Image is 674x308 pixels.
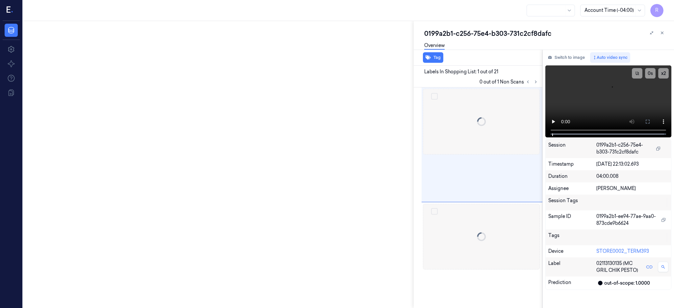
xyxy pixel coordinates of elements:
div: Session Tags [548,197,596,208]
div: Assignee [548,185,596,192]
button: Select row [431,93,438,100]
button: 0s [645,68,656,79]
div: Session [548,142,596,155]
button: Tag [423,52,443,63]
a: Overview [424,42,445,50]
button: x2 [658,68,669,79]
span: 0 out of 1 Non Scans [480,78,540,86]
div: 04:00.008 [596,173,668,180]
button: Auto video sync [590,52,630,63]
div: Device [548,248,596,255]
div: Tags [548,232,596,243]
span: 0199a2b1-c256-75e4-b303-731c2cf8dafc [596,142,652,155]
div: out-of-scope: 1.0000 [604,280,650,287]
div: [PERSON_NAME] [596,185,668,192]
button: Switch to image [545,52,587,63]
span: Labels In Shopping List: 1 out of 21 [424,68,498,75]
div: 0199a2b1-c256-75e4-b303-731c2cf8dafc [424,29,669,38]
div: Label [548,260,596,274]
button: Select row [431,208,438,215]
span: 0199a2b1-ee94-77ae-9aa0-873cde9b6624 [596,213,657,227]
span: 02113130135 (MC GRIL CHIK PESTO) [596,260,641,274]
div: STORE0002_TERM393 [596,248,668,255]
div: Sample ID [548,213,596,227]
div: Duration [548,173,596,180]
div: Timestamp [548,161,596,168]
div: [DATE] 22:13:02.693 [596,161,668,168]
button: R [650,4,663,17]
div: Prediction [548,279,596,287]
